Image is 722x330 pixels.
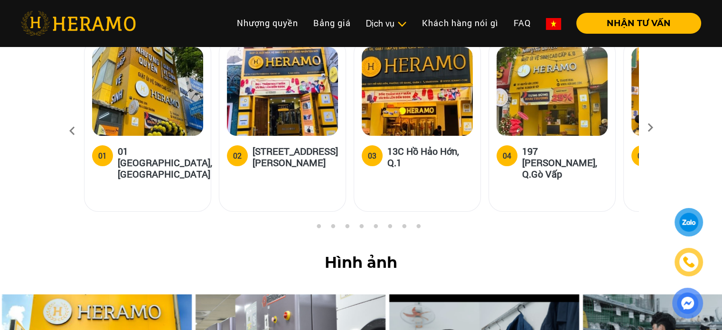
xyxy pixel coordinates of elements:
[414,13,506,33] a: Khách hàng nói gì
[506,13,538,33] a: FAQ
[229,13,306,33] a: Nhượng quyền
[306,13,358,33] a: Bảng giá
[371,224,380,233] button: 6
[314,224,323,233] button: 2
[399,224,409,233] button: 8
[368,150,376,161] div: 03
[233,150,242,161] div: 02
[546,18,561,30] img: vn-flag.png
[385,224,394,233] button: 7
[522,145,608,179] h5: 197 [PERSON_NAME], Q.Gò Vấp
[21,11,136,36] img: heramo-logo.png
[676,249,702,275] a: phone-icon
[503,150,511,161] div: 04
[300,224,309,233] button: 1
[366,17,407,30] div: Dịch vụ
[387,145,473,168] h5: 13C Hồ Hảo Hớn, Q.1
[569,19,701,28] a: NHẬN TƯ VẤN
[328,224,338,233] button: 3
[15,254,707,272] h2: Hình ảnh
[98,150,107,161] div: 01
[342,224,352,233] button: 4
[576,13,701,34] button: NHẬN TƯ VẤN
[92,47,203,136] img: heramo-01-truong-son-quan-tan-binh
[118,145,212,179] h5: 01 [GEOGRAPHIC_DATA], [GEOGRAPHIC_DATA]
[356,224,366,233] button: 5
[413,224,423,233] button: 9
[497,47,608,136] img: heramo-197-nguyen-van-luong
[638,150,646,161] div: 05
[227,47,338,136] img: heramo-18a-71-nguyen-thi-minh-khai-quan-1
[253,145,338,168] h5: [STREET_ADDRESS][PERSON_NAME]
[397,19,407,29] img: subToggleIcon
[683,256,694,268] img: phone-icon
[362,47,473,136] img: heramo-13c-ho-hao-hon-quan-1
